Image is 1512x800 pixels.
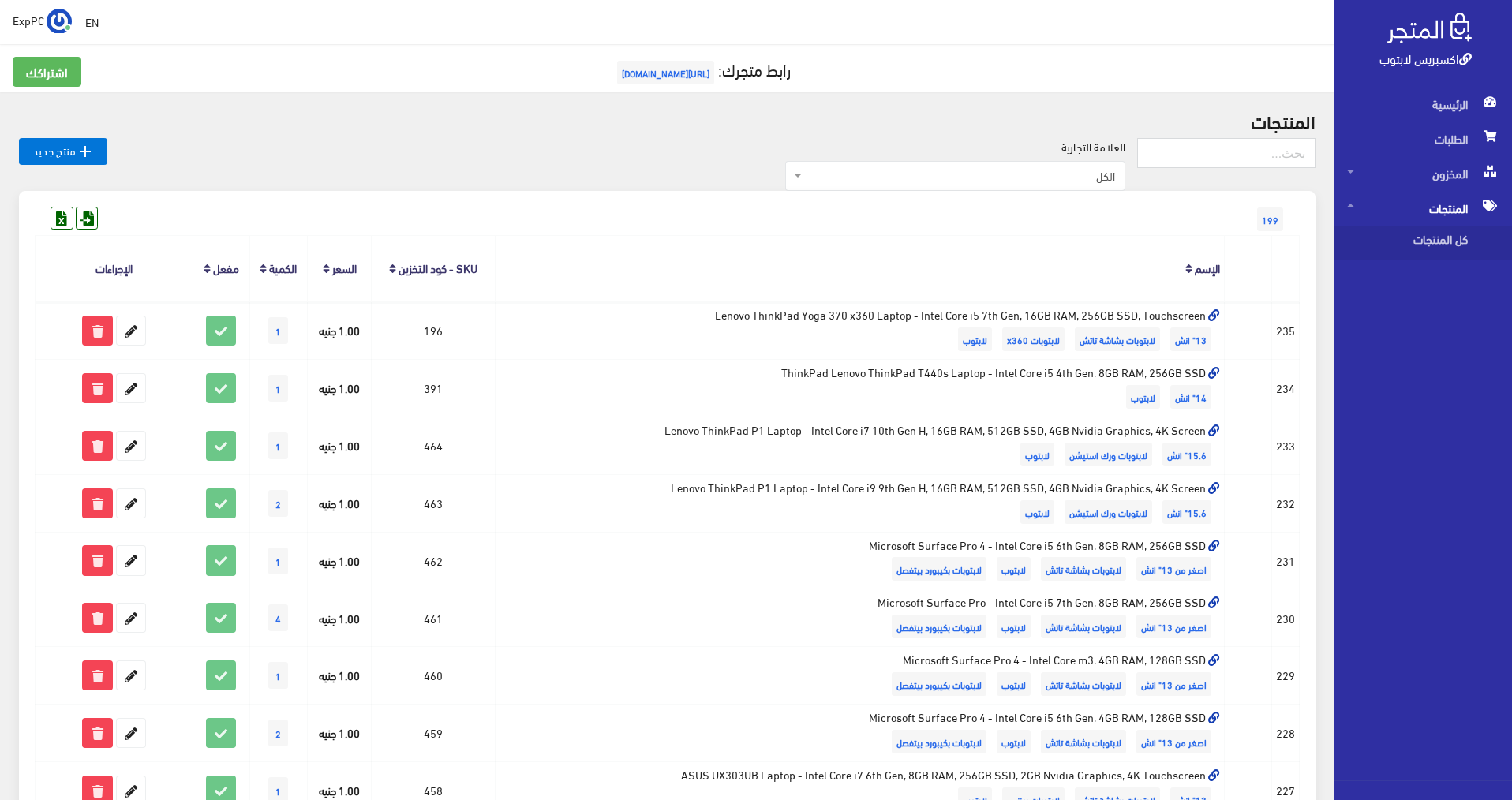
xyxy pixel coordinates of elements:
span: 1 [268,662,288,689]
td: 460 [371,647,495,705]
input: بحث... [1137,138,1316,168]
span: 1 [268,548,288,574]
a: رابط متجرك:[URL][DOMAIN_NAME] [613,54,791,84]
td: 1.00 جنيه [308,647,371,705]
span: المخزون [1347,156,1499,191]
td: 230 [1272,589,1300,647]
span: لابتوب [1126,385,1160,409]
td: 461 [371,589,495,647]
td: 231 [1272,532,1300,589]
td: 235 [1272,301,1300,359]
td: 228 [1272,705,1300,762]
span: لابتوب [997,730,1031,753]
img: ... [47,9,72,34]
td: 462 [371,532,495,589]
span: اصغر من 13" انش [1136,672,1211,696]
td: Lenovo ThinkPad P1 Laptop - Intel Core i9 9th Gen H, 16GB RAM, 512GB SSD, 4GB Nvidia Graphics, 4K... [495,474,1225,532]
span: المنتجات [1347,191,1499,226]
span: الكل [785,161,1125,191]
a: الإسم [1195,256,1220,279]
a: المنتجات [1334,191,1512,226]
td: Lenovo ThinkPad Yoga 370 x360 Laptop - Intel Core i5 7th Gen, 16GB RAM, 256GB SSD, Touchscreen [495,301,1225,359]
img: . [1387,13,1472,43]
span: الطلبات [1347,121,1499,156]
span: 1 [268,375,288,402]
span: [URL][DOMAIN_NAME] [617,61,714,84]
h2: المنتجات [19,110,1316,131]
span: اصغر من 13" انش [1136,557,1211,581]
td: 232 [1272,474,1300,532]
td: 1.00 جنيه [308,417,371,474]
span: 4 [268,604,288,631]
td: 464 [371,417,495,474]
a: الطلبات [1334,121,1512,156]
u: EN [85,12,99,32]
span: اصغر من 13" انش [1136,615,1211,638]
td: 234 [1272,360,1300,417]
span: 2 [268,720,288,746]
a: الرئيسية [1334,87,1512,121]
span: كل المنتجات [1347,226,1467,260]
span: لابتوب [997,615,1031,638]
span: لابتوبات بشاشة تاتش [1041,615,1126,638]
th: الإجراءات [36,236,193,301]
td: 1.00 جنيه [308,532,371,589]
span: لابتوب [997,557,1031,581]
a: اكسبريس لابتوب [1379,47,1472,69]
td: Microsoft Surface Pro 4 - Intel Core i5 6th Gen, 8GB RAM, 256GB SSD [495,532,1225,589]
td: Microsoft Surface Pro 4 - Intel Core i5 6th Gen, 4GB RAM, 128GB SSD [495,705,1225,762]
a: المخزون [1334,156,1512,191]
td: 229 [1272,647,1300,705]
a: منتج جديد [19,138,107,165]
span: لابتوبات بكيبورد بيتفصل [892,615,986,638]
span: لابتوب [1020,500,1054,524]
span: 2 [268,490,288,517]
span: 14" انش [1170,385,1211,409]
a: الكمية [269,256,297,279]
a: مفعل [213,256,239,279]
td: 196 [371,301,495,359]
span: 15.6" انش [1162,443,1211,466]
i:  [76,142,95,161]
span: 199 [1257,207,1283,231]
span: لابتوب [997,672,1031,696]
td: 459 [371,705,495,762]
td: 1.00 جنيه [308,705,371,762]
span: لابتوبات x360 [1002,327,1065,351]
td: ThinkPad Lenovo ThinkPad T440s Laptop - Intel Core i5 4th Gen, 8GB RAM, 256GB SSD [495,360,1225,417]
span: لابتوب [1020,443,1054,466]
td: Lenovo ThinkPad P1 Laptop - Intel Core i7 10th Gen H, 16GB RAM, 512GB SSD, 4GB Nvidia Graphics, 4... [495,417,1225,474]
td: 1.00 جنيه [308,589,371,647]
a: EN [79,8,105,36]
span: الكل [805,168,1115,184]
td: 1.00 جنيه [308,360,371,417]
span: 1 [268,317,288,344]
a: اشتراكك [13,57,81,87]
span: لابتوبات بشاشة تاتش [1041,557,1126,581]
td: Microsoft Surface Pro 4 - Intel Core m3, 4GB RAM, 128GB SSD [495,647,1225,705]
span: 13" انش [1170,327,1211,351]
a: SKU - كود التخزين [399,256,477,279]
a: كل المنتجات [1334,226,1512,260]
td: 391 [371,360,495,417]
td: 1.00 جنيه [308,474,371,532]
span: لابتوب [958,327,992,351]
span: 1 [268,432,288,459]
span: لابتوبات بكيبورد بيتفصل [892,557,986,581]
span: لابتوبات بشاشة تاتش [1041,730,1126,753]
span: لابتوبات بكيبورد بيتفصل [892,730,986,753]
span: لابتوبات بشاشة تاتش [1075,327,1160,351]
label: العلامة التجارية [1061,138,1125,155]
span: اصغر من 13" انش [1136,730,1211,753]
td: Microsoft Surface Pro - Intel Core i5 7th Gen, 8GB RAM, 256GB SSD [495,589,1225,647]
span: 15.6" انش [1162,500,1211,524]
span: لابتوبات ورك استيشن [1065,500,1152,524]
span: لابتوبات بكيبورد بيتفصل [892,672,986,696]
td: 233 [1272,417,1300,474]
a: ... ExpPC [13,8,72,33]
span: لابتوبات ورك استيشن [1065,443,1152,466]
td: 1.00 جنيه [308,301,371,359]
span: الرئيسية [1347,87,1499,121]
td: 463 [371,474,495,532]
span: لابتوبات بشاشة تاتش [1041,672,1126,696]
